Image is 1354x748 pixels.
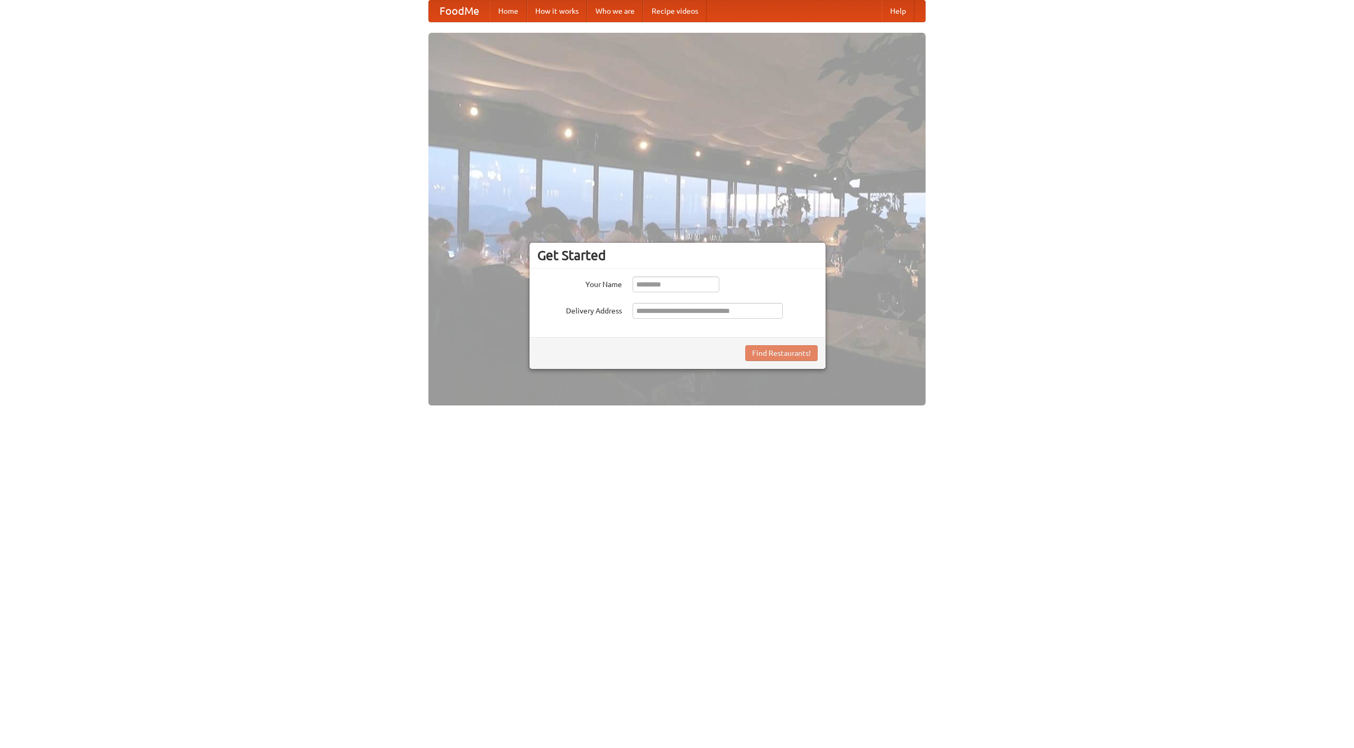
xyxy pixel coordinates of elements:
label: Delivery Address [537,303,622,316]
a: Help [882,1,914,22]
a: How it works [527,1,587,22]
a: Recipe videos [643,1,707,22]
a: Home [490,1,527,22]
button: Find Restaurants! [745,345,818,361]
a: FoodMe [429,1,490,22]
a: Who we are [587,1,643,22]
label: Your Name [537,276,622,290]
h3: Get Started [537,247,818,263]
